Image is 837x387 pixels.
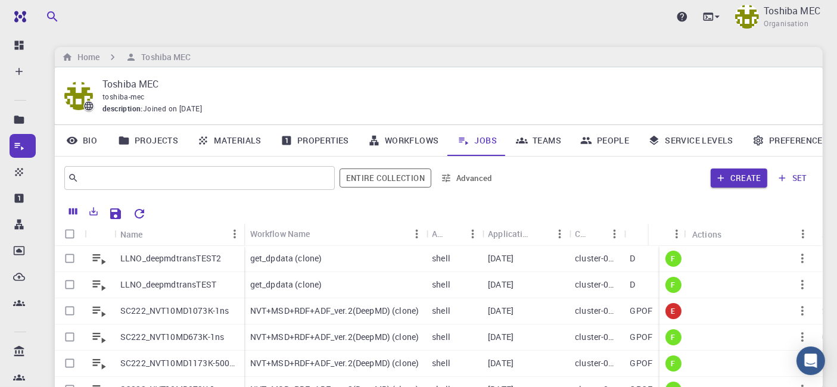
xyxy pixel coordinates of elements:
div: Queue [624,222,661,245]
p: [DATE] [488,279,514,291]
div: Application Version [482,222,569,245]
img: logo [10,11,26,23]
p: [DATE] [488,357,514,369]
button: Sort [586,224,605,244]
a: Service Levels [639,125,743,156]
span: description : [102,103,143,115]
button: Sort [310,224,329,244]
span: Support [23,8,66,19]
button: Entire collection [340,168,431,188]
div: finished [665,355,681,372]
button: Menu [642,224,661,244]
p: shell [432,357,450,369]
button: Menu [225,224,244,244]
div: Cluster [575,222,586,245]
div: Name [120,223,143,246]
p: get_dpdata (clone) [250,279,322,291]
span: F [666,280,680,290]
p: LLNO_deepmdtransTEST2 [120,252,221,264]
button: Menu [667,224,686,244]
button: Menu [605,224,624,244]
p: cluster-007 [575,357,618,369]
p: shell [432,279,450,291]
button: Advanced [436,168,498,188]
nav: breadcrumb [60,51,194,64]
button: Columns [63,202,83,221]
button: Sort [630,224,649,244]
button: Menu [463,224,482,244]
p: GPOF [630,331,653,343]
div: Workflow Name [250,222,310,245]
button: Export [83,202,104,221]
p: NVT+MSD+RDF+ADF_ver.2(DeepMD) (clone) [250,305,419,317]
span: F [666,254,680,264]
p: cluster-007 [575,252,618,264]
h6: Toshiba MEC [136,51,191,64]
p: SC222_NVT10MD1073K-1ns [120,305,229,317]
a: Jobs [448,125,506,156]
a: Bio [55,125,108,156]
div: Actions [686,223,813,246]
button: Sort [444,224,463,244]
p: cluster-007 [575,331,618,343]
button: Sort [531,224,550,244]
a: Properties [271,125,359,156]
span: E [666,306,680,316]
span: F [666,358,680,369]
span: toshiba-mec [102,92,144,101]
button: set [772,168,813,188]
p: Toshiba MEC [764,4,820,18]
button: Menu [550,224,569,244]
p: D [630,279,636,291]
p: NVT+MSD+RDF+ADF_ver.2(DeepMD) (clone) [250,331,419,343]
div: Cluster [569,222,624,245]
a: People [571,125,639,156]
p: [DATE] [488,331,514,343]
button: Save Explorer Settings [104,202,127,226]
a: Projects [108,125,188,156]
div: finished [665,277,681,293]
button: Create [711,168,767,188]
p: [DATE] [488,252,514,264]
button: Menu [407,224,426,244]
div: Actions [692,223,721,246]
span: Filter throughout whole library including sets (folders) [340,168,431,188]
div: error [665,303,681,319]
p: shell [432,252,450,264]
p: D [630,252,636,264]
p: shell [432,305,450,317]
div: Icon [85,223,114,246]
div: finished [665,329,681,345]
div: Application Version [488,222,531,245]
div: Open Intercom Messenger [796,347,825,375]
div: Name [114,223,244,246]
span: Organisation [764,18,808,30]
div: Status [649,223,686,246]
p: GPOF [630,357,653,369]
p: cluster-007 [575,305,618,317]
p: Toshiba MEC [102,77,804,91]
p: shell [432,331,450,343]
button: Menu [794,224,813,244]
p: SC222_NVT10MD1173K-500ps [120,357,238,369]
span: Joined on [DATE] [143,103,202,115]
a: Workflows [359,125,449,156]
div: Application [426,222,482,245]
div: Application [432,222,444,245]
a: Teams [506,125,571,156]
div: finished [665,251,681,267]
p: SC222_NVT10MD673K-1ns [120,331,224,343]
a: Materials [188,125,271,156]
div: Workflow Name [244,222,427,245]
p: LLNO_deepmdtransTEST [120,279,216,291]
button: Reset Explorer Settings [127,202,151,226]
span: F [666,332,680,342]
p: NVT+MSD+RDF+ADF_ver.2(DeepMD) (clone) [250,357,419,369]
p: get_dpdata (clone) [250,252,322,264]
h6: Home [73,51,99,64]
p: [DATE] [488,305,514,317]
p: GPOF [630,305,653,317]
p: cluster-007 [575,279,618,291]
button: Sort [655,224,674,244]
img: Toshiba MEC [735,5,759,29]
